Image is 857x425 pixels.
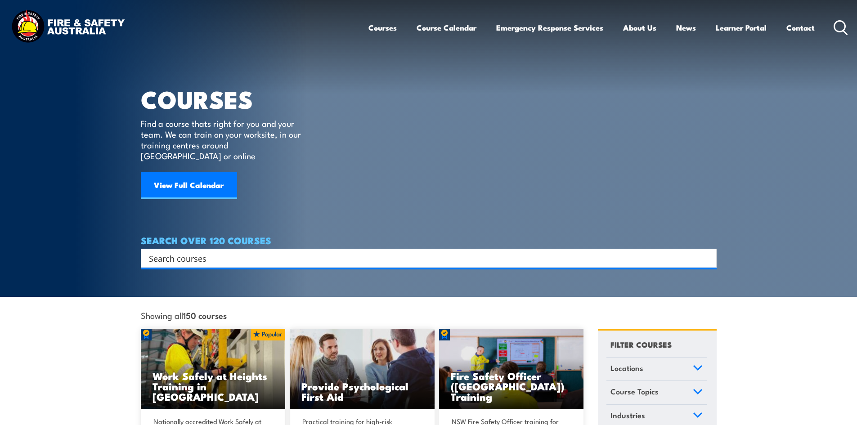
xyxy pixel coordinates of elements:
[417,16,476,40] a: Course Calendar
[439,329,584,410] a: Fire Safety Officer ([GEOGRAPHIC_DATA]) Training
[141,329,286,410] a: Work Safely at Heights Training in [GEOGRAPHIC_DATA]
[153,371,274,402] h3: Work Safely at Heights Training in [GEOGRAPHIC_DATA]
[623,16,656,40] a: About Us
[610,385,659,398] span: Course Topics
[676,16,696,40] a: News
[141,235,717,245] h4: SEARCH OVER 120 COURSES
[716,16,767,40] a: Learner Portal
[141,310,227,320] span: Showing all
[290,329,435,410] a: Provide Psychological First Aid
[141,172,237,199] a: View Full Calendar
[301,381,423,402] h3: Provide Psychological First Aid
[149,251,697,265] input: Search input
[141,329,286,410] img: Work Safely at Heights Training (1)
[439,329,584,410] img: Fire Safety Advisor
[183,309,227,321] strong: 150 courses
[610,338,672,350] h4: FILTER COURSES
[606,381,707,404] a: Course Topics
[606,358,707,381] a: Locations
[151,252,699,264] form: Search form
[141,88,314,109] h1: COURSES
[290,329,435,410] img: Mental Health First Aid Training Course from Fire & Safety Australia
[496,16,603,40] a: Emergency Response Services
[451,371,572,402] h3: Fire Safety Officer ([GEOGRAPHIC_DATA]) Training
[368,16,397,40] a: Courses
[701,252,713,264] button: Search magnifier button
[141,118,305,161] p: Find a course thats right for you and your team. We can train on your worksite, in our training c...
[786,16,815,40] a: Contact
[610,362,643,374] span: Locations
[610,409,645,421] span: Industries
